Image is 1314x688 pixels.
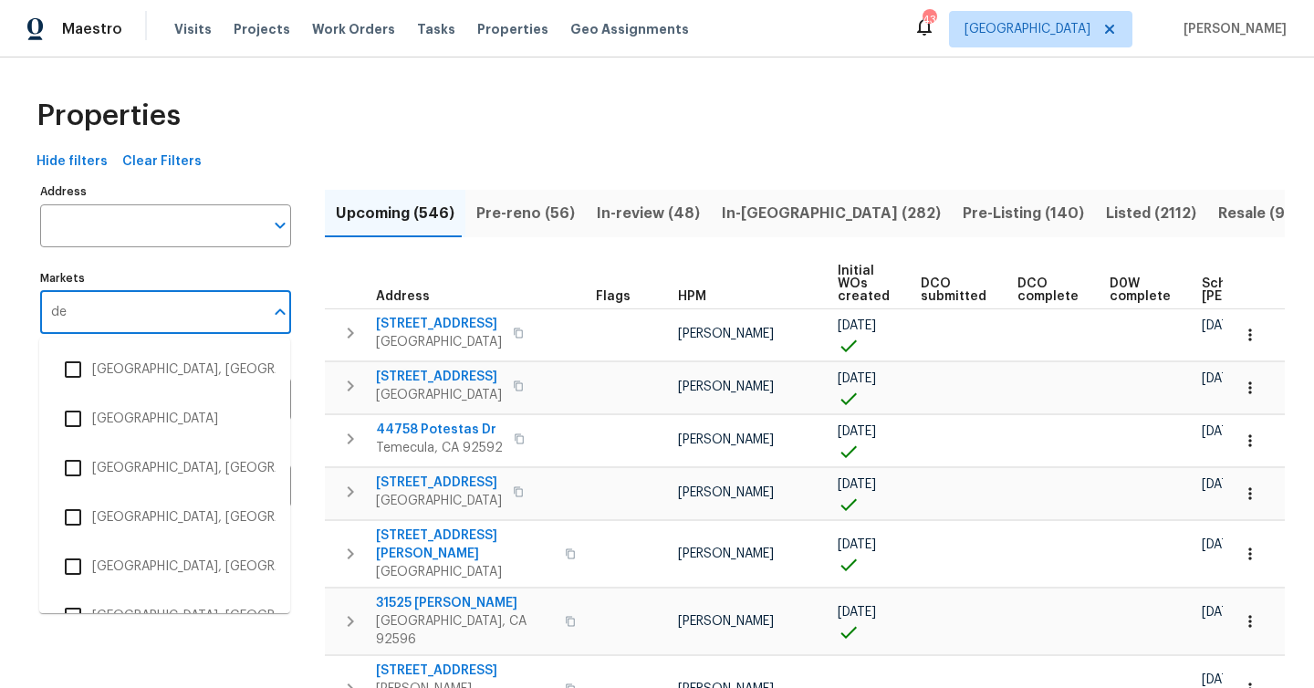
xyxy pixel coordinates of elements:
[1202,372,1240,385] span: [DATE]
[1202,538,1240,551] span: [DATE]
[54,547,276,586] li: [GEOGRAPHIC_DATA], [GEOGRAPHIC_DATA]
[678,328,774,340] span: [PERSON_NAME]
[376,386,502,404] span: [GEOGRAPHIC_DATA]
[838,538,876,551] span: [DATE]
[965,20,1090,38] span: [GEOGRAPHIC_DATA]
[36,151,108,173] span: Hide filters
[234,20,290,38] span: Projects
[963,201,1084,226] span: Pre-Listing (140)
[417,23,455,36] span: Tasks
[597,201,700,226] span: In-review (48)
[376,474,502,492] span: [STREET_ADDRESS]
[838,478,876,491] span: [DATE]
[376,662,554,680] span: [STREET_ADDRESS]
[678,433,774,446] span: [PERSON_NAME]
[476,201,575,226] span: Pre-reno (56)
[596,290,631,303] span: Flags
[570,20,689,38] span: Geo Assignments
[376,333,502,351] span: [GEOGRAPHIC_DATA]
[477,20,548,38] span: Properties
[376,421,503,439] span: 44758 Potestas Dr
[923,11,935,29] div: 43
[1202,673,1240,686] span: [DATE]
[1202,425,1240,438] span: [DATE]
[376,526,554,563] span: [STREET_ADDRESS][PERSON_NAME]
[678,380,774,393] span: [PERSON_NAME]
[376,439,503,457] span: Temecula, CA 92592
[1202,606,1240,619] span: [DATE]
[1202,478,1240,491] span: [DATE]
[678,615,774,628] span: [PERSON_NAME]
[174,20,212,38] span: Visits
[54,449,276,487] li: [GEOGRAPHIC_DATA], [GEOGRAPHIC_DATA]
[921,277,986,303] span: DCO submitted
[54,597,276,635] li: [GEOGRAPHIC_DATA], [GEOGRAPHIC_DATA]
[376,368,502,386] span: [STREET_ADDRESS]
[312,20,395,38] span: Work Orders
[376,594,554,612] span: 31525 [PERSON_NAME]
[838,606,876,619] span: [DATE]
[40,291,264,334] input: Search ...
[1176,20,1287,38] span: [PERSON_NAME]
[267,213,293,238] button: Open
[267,299,293,325] button: Close
[1017,277,1079,303] span: DCO complete
[678,486,774,499] span: [PERSON_NAME]
[1202,277,1305,303] span: Scheduled [PERSON_NAME]
[40,273,291,284] label: Markets
[62,20,122,38] span: Maestro
[838,425,876,438] span: [DATE]
[40,186,291,197] label: Address
[1106,201,1196,226] span: Listed (2112)
[838,265,890,303] span: Initial WOs created
[678,547,774,560] span: [PERSON_NAME]
[1202,319,1240,332] span: [DATE]
[678,290,706,303] span: HPM
[376,563,554,581] span: [GEOGRAPHIC_DATA]
[838,319,876,332] span: [DATE]
[376,290,430,303] span: Address
[1218,201,1309,226] span: Resale (928)
[115,145,209,179] button: Clear Filters
[54,400,276,438] li: [GEOGRAPHIC_DATA]
[29,145,115,179] button: Hide filters
[122,151,202,173] span: Clear Filters
[838,372,876,385] span: [DATE]
[376,492,502,510] span: [GEOGRAPHIC_DATA]
[54,350,276,389] li: [GEOGRAPHIC_DATA], [GEOGRAPHIC_DATA] - Not Used - Dont Delete
[722,201,941,226] span: In-[GEOGRAPHIC_DATA] (282)
[376,315,502,333] span: [STREET_ADDRESS]
[1110,277,1171,303] span: D0W complete
[376,612,554,649] span: [GEOGRAPHIC_DATA], CA 92596
[336,201,454,226] span: Upcoming (546)
[54,498,276,537] li: [GEOGRAPHIC_DATA], [GEOGRAPHIC_DATA]
[36,107,181,125] span: Properties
